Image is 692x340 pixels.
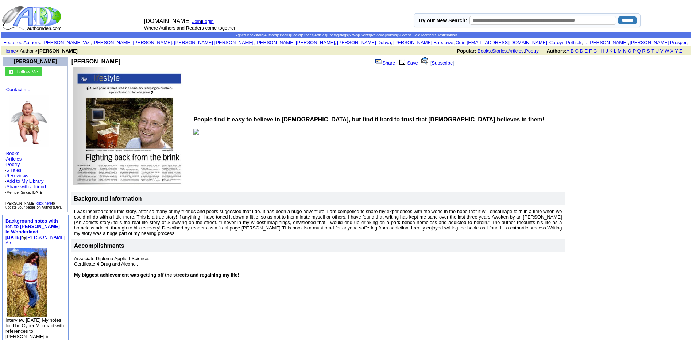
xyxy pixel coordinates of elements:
a: Featured Authors [3,40,40,45]
font: i [255,41,255,45]
font: i [173,41,174,45]
img: logo_ad.gif [2,5,63,31]
a: E [584,48,588,54]
font: i [393,41,393,45]
a: Books [291,33,301,37]
img: 21397.jpg [7,248,47,317]
a: [PERSON_NAME] [PERSON_NAME] [174,40,253,45]
a: Signed Bookstore [235,33,263,37]
font: > Author > [3,48,78,54]
font: Associate Diploma Applied Science. Certificate 4 Drug and Alcohol. [74,256,239,278]
a: Login [202,19,214,24]
a: [PERSON_NAME] Prosper [630,40,686,45]
a: H [598,48,602,54]
a: P [633,48,635,54]
a: Z [679,48,682,54]
font: Accomplishments [74,243,124,249]
a: Articles [508,48,524,54]
font: i [455,41,455,45]
font: [PERSON_NAME] [14,58,57,64]
b: Background Information [74,196,142,202]
a: C [575,48,578,54]
a: I [603,48,604,54]
img: animated_angel.gif [193,129,199,135]
a: News [349,33,358,37]
a: T [651,48,654,54]
b: My biggest achievement was getting off the streets and regaining my life! [74,272,239,278]
a: N [623,48,626,54]
font: ] [453,60,454,66]
a: U [656,48,659,54]
font: · · · [5,178,46,195]
a: X [670,48,674,54]
a: Poetry [525,48,539,54]
a: M [618,48,622,54]
a: Authors [264,33,277,37]
a: Home [3,48,16,54]
a: S [647,48,650,54]
a: Odin [EMAIL_ADDRESS][DOMAIN_NAME] [455,40,547,45]
a: [PERSON_NAME] Barstowe [393,40,453,45]
a: [PERSON_NAME] Dubya [337,40,391,45]
a: Share [375,60,395,66]
a: click here [36,201,52,205]
a: Poetry [327,33,338,37]
a: Books [6,151,19,156]
font: : [3,40,41,45]
img: See larger image [73,67,183,185]
a: D [580,48,583,54]
a: F [589,48,592,54]
font: [ [430,60,432,66]
font: i [549,41,549,45]
font: i [92,41,93,45]
font: Follow Me [16,69,38,74]
a: 5 Titles [7,167,22,173]
span: | | | | | | | | | | | | | | [235,33,457,37]
a: Blogs [339,33,348,37]
a: Success [398,33,411,37]
font: , , , , , , , , , , [43,40,689,45]
a: Articles [6,156,22,162]
font: Member Since: [DATE] [7,190,44,194]
a: Gold Members [413,33,437,37]
img: share_page.gif [375,59,382,65]
a: Testimonials [437,33,457,37]
a: [PERSON_NAME] [PERSON_NAME] [256,40,335,45]
a: [PERSON_NAME] Air [5,235,65,246]
label: Try our New Search: [418,18,467,23]
font: · · · · [5,87,66,195]
b: [PERSON_NAME] [38,48,78,54]
img: 20183.gif [9,95,49,147]
a: W [665,48,669,54]
font: Where Authors and Readers come together! [144,25,237,31]
a: 6 Reviews [7,173,28,178]
img: gc.jpg [9,70,13,74]
font: by [5,218,65,246]
a: K [610,48,613,54]
a: Contact me [6,87,30,92]
a: Reviews [371,33,385,37]
b: [PERSON_NAME] [71,58,120,65]
a: Y [675,48,678,54]
b: Authors: [546,48,566,54]
a: R [642,48,645,54]
font: [DOMAIN_NAME] [144,18,191,24]
a: Events [359,33,370,37]
img: library.gif [398,59,406,65]
a: Poetry [6,162,20,167]
b: People find it easy to believe in [DEMOGRAPHIC_DATA], but find it hard to trust that [DEMOGRAPHIC... [193,116,544,123]
a: T. [PERSON_NAME] [584,40,628,45]
a: Follow Me [16,68,38,74]
a: Stories [492,48,507,54]
font: i [688,41,688,45]
a: Videos [386,33,397,37]
a: O [628,48,631,54]
a: A [567,48,569,54]
a: Stories [302,33,313,37]
a: Background notes with ref. to [PERSON_NAME] in Wonderland [DATE] [5,218,60,240]
font: I was inspired to tell this story, after so many of my friends and peers suggested that I do. It ... [74,209,562,236]
a: Join [192,19,201,24]
a: Caroyn Pethick [549,40,581,45]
